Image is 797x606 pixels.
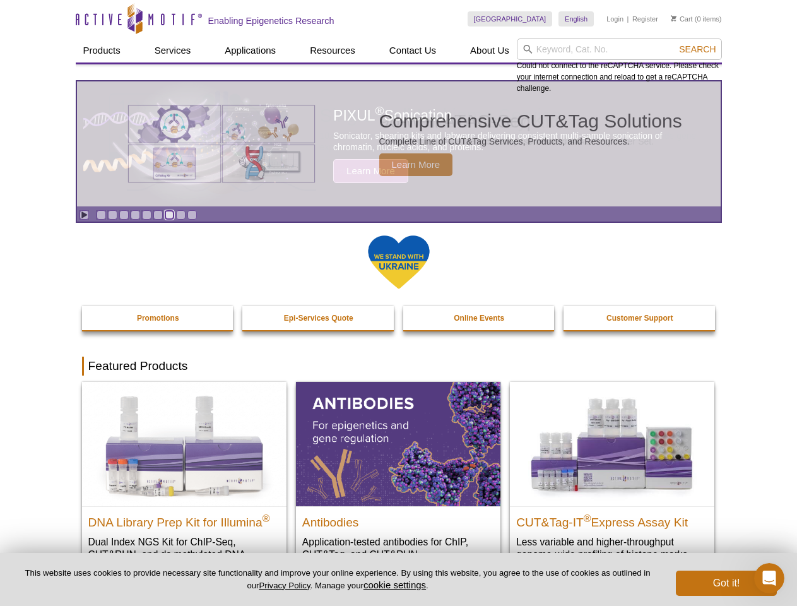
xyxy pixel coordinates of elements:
strong: Epi-Services Quote [284,314,353,323]
strong: Online Events [454,314,504,323]
a: Go to slide 8 [176,210,186,220]
strong: Customer Support [606,314,673,323]
p: This website uses cookies to provide necessary site functionality and improve your online experie... [20,567,655,591]
a: About Us [463,39,517,62]
img: Your Cart [671,15,676,21]
p: Application-tested antibodies for ChIP, CUT&Tag, and CUT&RUN. [302,535,494,561]
li: | [627,11,629,27]
a: Cart [671,15,693,23]
a: Promotions [82,306,235,330]
a: DNA Library Prep Kit for Illumina DNA Library Prep Kit for Illumina® Dual Index NGS Kit for ChIP-... [82,382,286,586]
p: Less variable and higher-throughput genome-wide profiling of histone marks​. [516,535,708,561]
a: Go to slide 7 [165,210,174,220]
a: Go to slide 5 [142,210,151,220]
a: All Antibodies Antibodies Application-tested antibodies for ChIP, CUT&Tag, and CUT&RUN. [296,382,500,573]
img: We Stand With Ukraine [367,234,430,290]
span: Search [679,44,716,54]
p: Complete Line of CUT&Tag Services, Products, and Resources. [379,136,682,147]
p: Dual Index NGS Kit for ChIP-Seq, CUT&RUN, and ds methylated DNA assays. [88,535,280,574]
a: Services [147,39,199,62]
button: Got it! [676,571,777,596]
a: Contact Us [382,39,444,62]
h2: Featured Products [82,357,716,376]
a: Go to slide 2 [108,210,117,220]
a: Register [632,15,658,23]
img: CUT&Tag-IT® Express Assay Kit [510,382,714,506]
h2: Antibodies [302,510,494,529]
img: DNA Library Prep Kit for Illumina [82,382,286,506]
a: Go to slide 1 [97,210,106,220]
button: Search [675,44,719,55]
a: Various genetic charts and diagrams. Comprehensive CUT&Tag Solutions Complete Line of CUT&Tag Ser... [77,81,721,206]
a: Go to slide 6 [153,210,163,220]
a: Privacy Policy [259,581,310,590]
a: Toggle autoplay [80,210,89,220]
h2: Enabling Epigenetics Research [208,15,334,27]
a: Go to slide 4 [131,210,140,220]
sup: ® [263,513,270,523]
span: Learn More [379,153,453,176]
a: Go to slide 9 [187,210,197,220]
button: cookie settings [363,579,426,590]
a: English [558,11,594,27]
a: Applications [217,39,283,62]
h2: CUT&Tag-IT Express Assay Kit [516,510,708,529]
a: Online Events [403,306,556,330]
img: Various genetic charts and diagrams. [127,104,316,184]
div: Could not connect to the reCAPTCHA service. Please check your internet connection and reload to g... [517,39,722,94]
a: CUT&Tag-IT® Express Assay Kit CUT&Tag-IT®Express Assay Kit Less variable and higher-throughput ge... [510,382,714,573]
li: (0 items) [671,11,722,27]
a: Customer Support [564,306,716,330]
h2: Comprehensive CUT&Tag Solutions [379,112,682,131]
strong: Promotions [137,314,179,323]
a: Go to slide 3 [119,210,129,220]
sup: ® [584,513,591,523]
article: Comprehensive CUT&Tag Solutions [77,81,721,206]
h2: DNA Library Prep Kit for Illumina [88,510,280,529]
a: Login [606,15,623,23]
img: All Antibodies [296,382,500,506]
a: Epi-Services Quote [242,306,395,330]
a: Resources [302,39,363,62]
a: Products [76,39,128,62]
input: Keyword, Cat. No. [517,39,722,60]
iframe: Intercom live chat [754,563,784,593]
a: [GEOGRAPHIC_DATA] [468,11,553,27]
